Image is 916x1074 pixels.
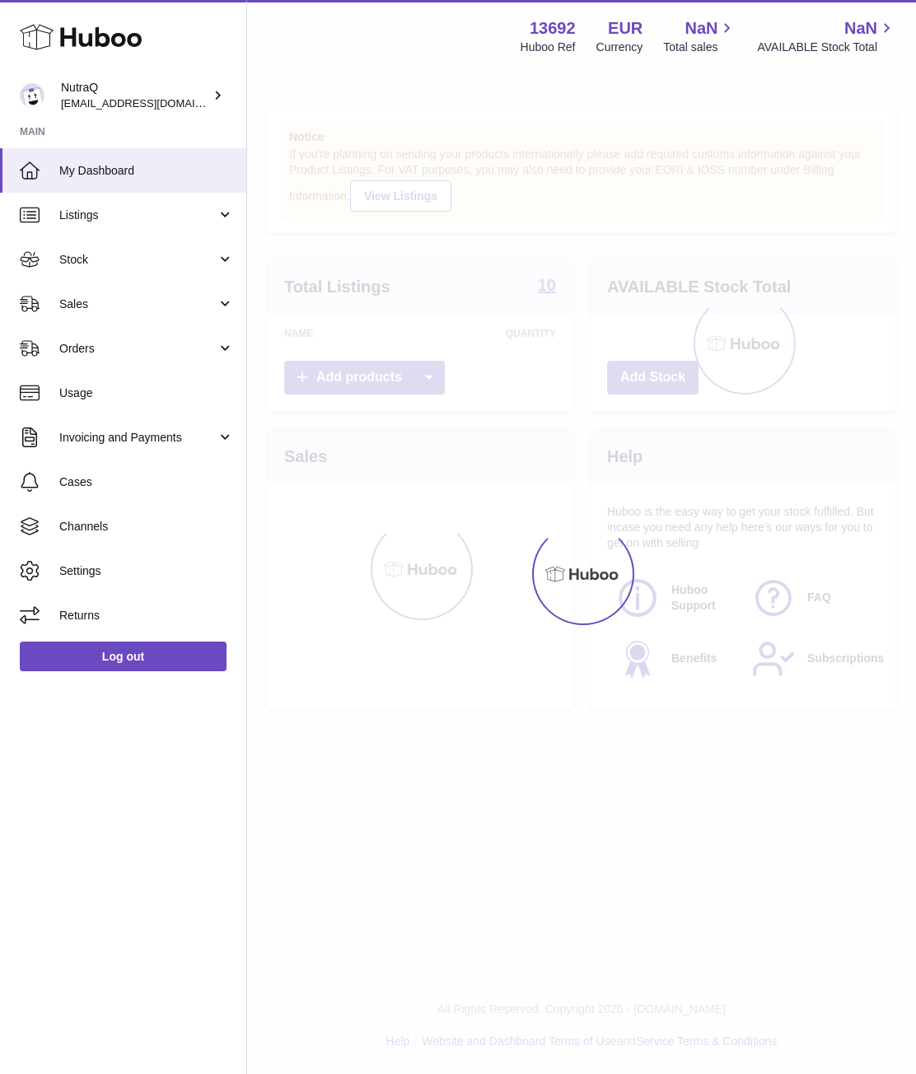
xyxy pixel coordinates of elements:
[663,17,736,55] a: NaN Total sales
[844,17,877,40] span: NaN
[59,385,234,401] span: Usage
[59,297,217,312] span: Sales
[59,208,217,223] span: Listings
[20,642,227,671] a: Log out
[59,474,234,490] span: Cases
[685,17,717,40] span: NaN
[521,40,576,55] div: Huboo Ref
[757,17,896,55] a: NaN AVAILABLE Stock Total
[20,83,44,108] img: log@nutraq.com
[61,80,209,111] div: NutraQ
[59,519,234,535] span: Channels
[59,163,234,179] span: My Dashboard
[59,252,217,268] span: Stock
[59,563,234,579] span: Settings
[59,608,234,623] span: Returns
[663,40,736,55] span: Total sales
[596,40,643,55] div: Currency
[59,341,217,357] span: Orders
[757,40,896,55] span: AVAILABLE Stock Total
[530,17,576,40] strong: 13692
[59,430,217,446] span: Invoicing and Payments
[608,17,643,40] strong: EUR
[61,96,242,110] span: [EMAIL_ADDRESS][DOMAIN_NAME]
